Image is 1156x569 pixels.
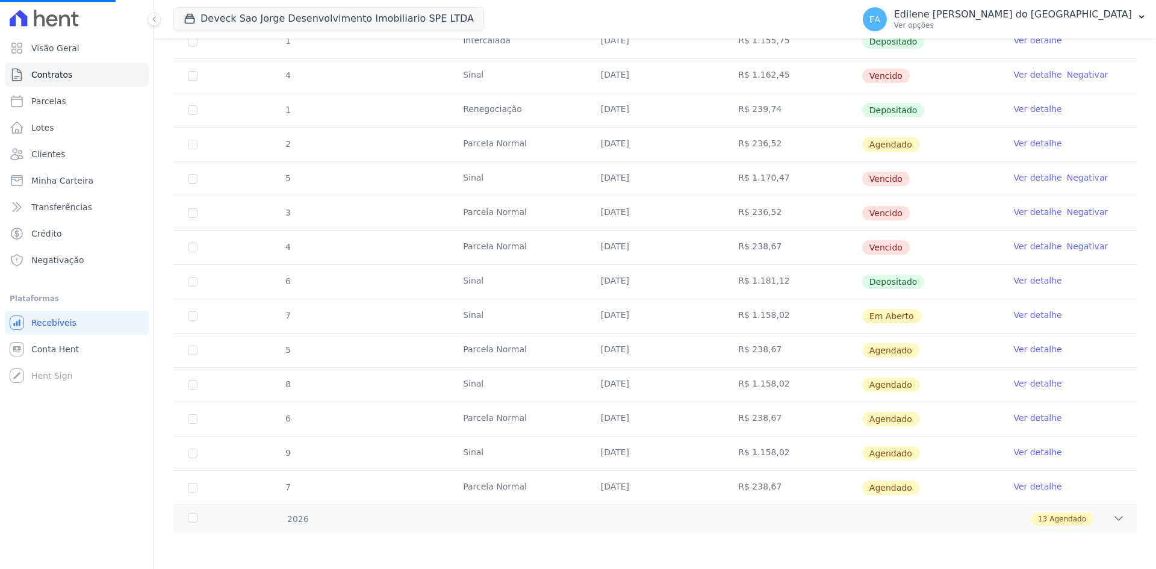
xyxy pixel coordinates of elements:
[449,265,586,299] td: Sinal
[5,116,149,140] a: Lotes
[1038,514,1047,524] span: 13
[1013,34,1061,46] a: Ver detalhe
[449,196,586,230] td: Parcela Normal
[188,483,197,493] input: default
[853,2,1156,36] button: EA Edilene [PERSON_NAME] do [GEOGRAPHIC_DATA] Ver opções
[31,343,79,355] span: Conta Hent
[284,345,291,355] span: 5
[586,196,724,230] td: [DATE]
[449,437,586,470] td: Sinal
[188,37,197,46] input: Só é possível selecionar pagamentos em aberto
[724,128,862,161] td: R$ 236,52
[862,378,919,392] span: Agendado
[862,206,910,220] span: Vencido
[5,142,149,166] a: Clientes
[449,299,586,333] td: Sinal
[1013,103,1061,115] a: Ver detalhe
[724,265,862,299] td: R$ 1.181,12
[284,208,291,217] span: 3
[724,402,862,436] td: R$ 238,67
[188,208,197,218] input: default
[1013,309,1061,321] a: Ver detalhe
[5,63,149,87] a: Contratos
[284,242,291,252] span: 4
[188,243,197,252] input: default
[284,173,291,183] span: 5
[188,140,197,149] input: default
[284,276,291,286] span: 6
[31,201,92,213] span: Transferências
[1013,275,1061,287] a: Ver detalhe
[894,8,1132,20] p: Edilene [PERSON_NAME] do [GEOGRAPHIC_DATA]
[284,311,291,320] span: 7
[862,240,910,255] span: Vencido
[449,162,586,196] td: Sinal
[724,334,862,367] td: R$ 238,67
[724,299,862,333] td: R$ 1.158,02
[1067,241,1108,251] a: Negativar
[862,480,919,495] span: Agendado
[284,448,291,458] span: 9
[188,449,197,458] input: default
[1067,207,1108,217] a: Negativar
[724,368,862,402] td: R$ 1.158,02
[586,471,724,505] td: [DATE]
[188,311,197,321] input: default
[862,69,910,83] span: Vencido
[862,34,925,49] span: Depositado
[724,231,862,264] td: R$ 238,67
[31,69,72,81] span: Contratos
[31,95,66,107] span: Parcelas
[586,25,724,58] td: [DATE]
[1013,480,1061,493] a: Ver detalhe
[188,277,197,287] input: Só é possível selecionar pagamentos em aberto
[1013,137,1061,149] a: Ver detalhe
[10,291,144,306] div: Plataformas
[5,337,149,361] a: Conta Hent
[284,36,291,46] span: 1
[1049,514,1086,524] span: Agendado
[449,59,586,93] td: Sinal
[31,254,84,266] span: Negativação
[284,139,291,149] span: 2
[862,275,925,289] span: Depositado
[1013,240,1061,252] a: Ver detalhe
[31,175,93,187] span: Minha Carteira
[586,231,724,264] td: [DATE]
[586,402,724,436] td: [DATE]
[724,471,862,505] td: R$ 238,67
[724,196,862,230] td: R$ 236,52
[724,59,862,93] td: R$ 1.162,45
[173,7,484,30] button: Deveck Sao Jorge Desenvolvimento Imobiliario SPE LTDA
[449,93,586,127] td: Renegociação
[449,471,586,505] td: Parcela Normal
[724,93,862,127] td: R$ 239,74
[188,174,197,184] input: default
[586,128,724,161] td: [DATE]
[31,228,62,240] span: Crédito
[449,231,586,264] td: Parcela Normal
[862,172,910,186] span: Vencido
[188,105,197,115] input: Só é possível selecionar pagamentos em aberto
[724,25,862,58] td: R$ 1.155,75
[449,25,586,58] td: Intercalada
[586,437,724,470] td: [DATE]
[1013,69,1061,81] a: Ver detalhe
[1013,343,1061,355] a: Ver detalhe
[586,59,724,93] td: [DATE]
[284,414,291,423] span: 6
[862,137,919,152] span: Agendado
[862,343,919,358] span: Agendado
[1013,412,1061,424] a: Ver detalhe
[188,414,197,424] input: default
[5,248,149,272] a: Negativação
[586,299,724,333] td: [DATE]
[449,368,586,402] td: Sinal
[1013,172,1061,184] a: Ver detalhe
[1067,173,1108,182] a: Negativar
[284,70,291,80] span: 4
[31,42,79,54] span: Visão Geral
[5,311,149,335] a: Recebíveis
[449,128,586,161] td: Parcela Normal
[724,162,862,196] td: R$ 1.170,47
